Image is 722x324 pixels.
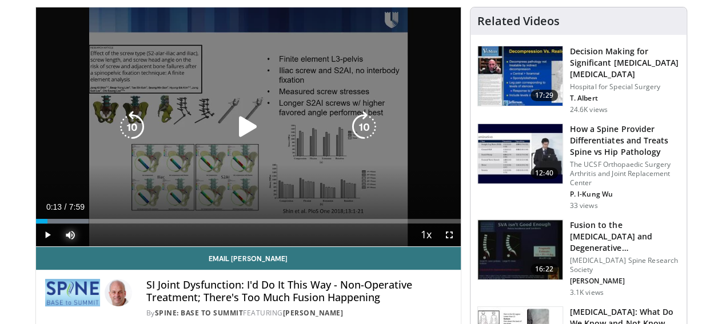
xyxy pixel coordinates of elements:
[477,46,680,114] a: 17:29 Decision Making for Significant [MEDICAL_DATA] [MEDICAL_DATA] Hospital for Special Surgery ...
[570,277,680,286] p: [PERSON_NAME]
[530,167,558,179] span: 12:40
[570,160,680,187] p: The UCSF Orthopaedic Surgery Arthritis and Joint Replacement Center
[570,288,604,297] p: 3.1K views
[570,46,680,80] h3: Decision Making for Significant [MEDICAL_DATA] [MEDICAL_DATA]
[530,263,558,275] span: 16:22
[477,123,680,210] a: 12:40 How a Spine Provider Differentiates and Treats Spine vs Hip Pathology The UCSF Orthopaedic ...
[146,308,451,318] div: By FEATURING
[415,223,438,246] button: Playback Rate
[477,219,680,297] a: 16:22 Fusion to the [MEDICAL_DATA] and Degenerative [MEDICAL_DATA]: Indications [MEDICAL_DATA] Sp...
[45,279,101,306] img: Spine: Base to Summit
[146,279,451,303] h4: SI Joint Dysfunction: I'd Do It This Way - Non-Operative Treatment; There's Too Much Fusion Happe...
[570,94,680,103] p: T. Albert
[570,201,598,210] p: 33 views
[46,202,62,211] span: 0:13
[282,308,343,318] a: [PERSON_NAME]
[570,219,680,254] h3: Fusion to the [MEDICAL_DATA] and Degenerative [MEDICAL_DATA]: Indications
[478,46,563,106] img: 316497_0000_1.png.150x105_q85_crop-smart_upscale.jpg
[570,256,680,274] p: [MEDICAL_DATA] Spine Research Society
[36,247,461,270] a: Email [PERSON_NAME]
[570,123,680,158] h3: How a Spine Provider Differentiates and Treats Spine vs Hip Pathology
[570,82,680,91] p: Hospital for Special Surgery
[69,202,85,211] span: 7:59
[36,219,461,223] div: Progress Bar
[477,14,560,28] h4: Related Videos
[438,223,461,246] button: Fullscreen
[154,308,243,318] a: Spine: Base to Summit
[478,124,563,183] img: ab2eb118-830b-4a67-830e-2dd7d421022f.150x105_q85_crop-smart_upscale.jpg
[59,223,82,246] button: Mute
[36,7,461,247] video-js: Video Player
[65,202,67,211] span: /
[36,223,59,246] button: Play
[570,105,608,114] p: 24.6K views
[478,220,563,279] img: 064b267c-fd94-4da6-89fa-31d6516b406b.150x105_q85_crop-smart_upscale.jpg
[105,279,132,306] img: Avatar
[530,90,558,101] span: 17:29
[570,190,680,199] p: P. I-Kung Wu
